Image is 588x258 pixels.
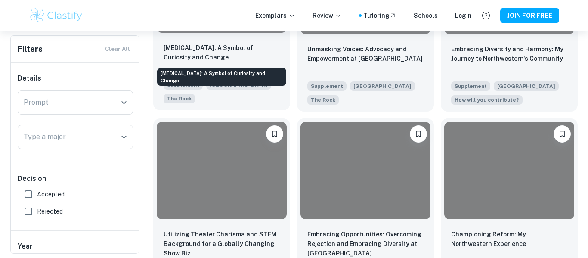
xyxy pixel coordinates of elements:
button: Please log in to bookmark exemplars [266,125,283,143]
span: The Rock [167,95,192,103]
p: Review [313,11,342,20]
a: Schools [414,11,438,20]
h6: Decision [18,174,133,184]
button: Please log in to bookmark exemplars [410,125,427,143]
span: Rejected [37,207,63,216]
span: Painting “The Rock” is a tradition at Northwestern that invites all forms of expression—students ... [164,93,195,103]
a: Login [455,11,472,20]
span: Painting “The Rock” is a tradition at Northwestern that invites all forms of expression—students ... [307,94,339,105]
img: Clastify logo [29,7,84,24]
span: We want to be sure we’re considering your application in the context of your personal experiences... [451,94,523,105]
button: Open [118,131,130,143]
p: Embracing Diversity and Harmony: My Journey to Northwestern's Community [451,44,567,63]
span: Supplement [307,81,347,91]
h6: Filters [18,43,43,55]
span: Supplement [451,81,490,91]
button: JOIN FOR FREE [500,8,559,23]
span: How will you contribute? [455,96,519,104]
p: Carbon Tetrachloride: A Symbol of Curiosity and Change [164,43,280,62]
span: Accepted [37,190,65,199]
p: Championing Reform: My Northwestern Experience [451,230,567,249]
span: The Rock [311,96,335,104]
span: [GEOGRAPHIC_DATA] [350,81,415,91]
p: Embracing Opportunities: Overcoming Rejection and Embracing Diversity at Northwestern [307,230,424,258]
button: Open [118,96,130,109]
a: Tutoring [363,11,396,20]
p: Exemplars [255,11,295,20]
div: [MEDICAL_DATA]: A Symbol of Curiosity and Change [157,68,286,86]
p: Unmasking Voices: Advocacy and Empowerment at Northwestern [307,44,424,63]
h6: Details [18,73,133,84]
p: Utilizing Theater Charisma and STEM Background for a Globally Changing Show Biz [164,230,280,258]
h6: Year [18,241,133,252]
button: Please log in to bookmark exemplars [554,125,571,143]
button: Help and Feedback [479,8,493,23]
span: [GEOGRAPHIC_DATA] [494,81,559,91]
